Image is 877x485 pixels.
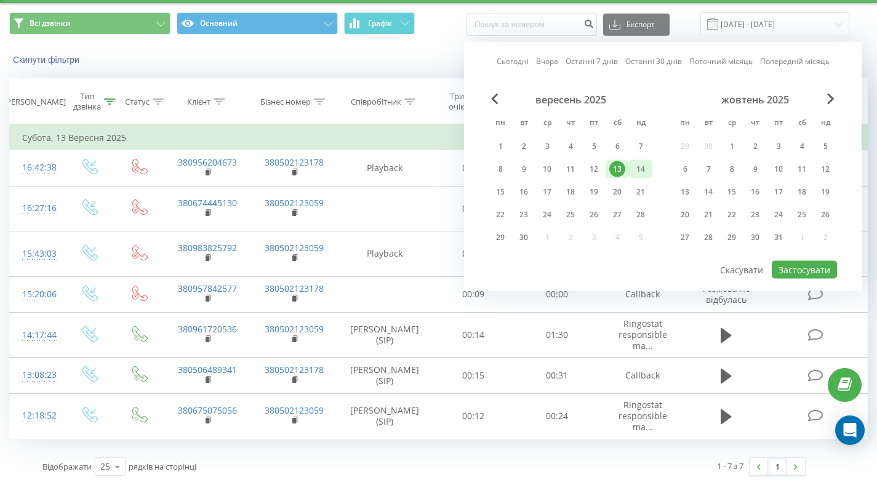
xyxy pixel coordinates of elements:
a: 380983825792 [178,242,237,254]
td: 00:07 [431,231,515,277]
div: 18 [794,184,810,200]
a: 380961720536 [178,323,237,335]
div: 8 [492,161,508,177]
div: чт 18 вер 2025 р. [559,183,582,201]
div: 2 [516,138,532,154]
div: пн 22 вер 2025 р. [489,206,512,224]
span: Ringostat responsible ma... [619,318,667,351]
td: 00:00 [515,276,599,312]
span: рядків на сторінці [129,461,196,472]
div: 31 [771,230,787,246]
div: сб 27 вер 2025 р. [606,206,629,224]
div: 16 [747,184,763,200]
div: пн 1 вер 2025 р. [489,137,512,156]
div: Статус [125,97,150,107]
a: Сьогодні [497,55,529,67]
a: 380506489341 [178,364,237,375]
abbr: субота [793,114,811,133]
div: 1 - 7 з 7 [717,460,743,472]
div: Клієнт [187,97,210,107]
div: чт 11 вер 2025 р. [559,160,582,178]
button: Графік [344,12,415,34]
div: 28 [633,207,649,223]
div: Тривалість очікування [443,91,498,112]
td: 00:09 [431,276,515,312]
abbr: середа [723,114,741,133]
div: 14:17:44 [22,323,51,347]
div: 17 [539,184,555,200]
div: 24 [771,207,787,223]
div: чт 23 жовт 2025 р. [743,206,767,224]
div: ср 17 вер 2025 р. [535,183,559,201]
div: вт 28 жовт 2025 р. [697,228,720,247]
div: 30 [747,230,763,246]
div: пн 6 жовт 2025 р. [673,160,697,178]
div: 26 [586,207,602,223]
div: 20 [609,184,625,200]
abbr: четвер [561,114,580,133]
div: 25 [794,207,810,223]
input: Пошук за номером [467,14,597,36]
div: пт 31 жовт 2025 р. [767,228,790,247]
span: Всі дзвінки [30,18,70,28]
div: пн 8 вер 2025 р. [489,160,512,178]
a: 380502123059 [265,242,324,254]
div: [PERSON_NAME] [4,97,66,107]
div: 19 [586,184,602,200]
a: Вчора [536,55,558,67]
div: 28 [700,230,716,246]
div: сб 4 жовт 2025 р. [790,137,814,156]
div: сб 13 вер 2025 р. [606,160,629,178]
abbr: неділя [631,114,650,133]
a: 1 [768,458,787,475]
div: сб 20 вер 2025 р. [606,183,629,201]
div: вт 7 жовт 2025 р. [697,160,720,178]
td: Callback [599,358,686,393]
div: пт 3 жовт 2025 р. [767,137,790,156]
div: 4 [794,138,810,154]
div: 13 [609,161,625,177]
abbr: вівторок [515,114,533,133]
div: 10 [771,161,787,177]
div: сб 25 жовт 2025 р. [790,206,814,224]
div: чт 16 жовт 2025 р. [743,183,767,201]
div: нд 14 вер 2025 р. [629,160,652,178]
div: пн 20 жовт 2025 р. [673,206,697,224]
div: 7 [700,161,716,177]
div: ср 3 вер 2025 р. [535,137,559,156]
div: 29 [492,230,508,246]
td: 00:14 [431,312,515,358]
div: вт 30 вер 2025 р. [512,228,535,247]
div: 19 [817,184,833,200]
a: Останні 7 днів [566,55,618,67]
td: [PERSON_NAME] (SIP) [338,358,431,393]
div: 20 [677,207,693,223]
div: чт 9 жовт 2025 р. [743,160,767,178]
abbr: середа [538,114,556,133]
abbr: понеділок [491,114,510,133]
button: Скасувати [713,261,770,279]
div: ср 1 жовт 2025 р. [720,137,743,156]
div: Open Intercom Messenger [835,415,865,445]
div: 10 [539,161,555,177]
div: пн 15 вер 2025 р. [489,183,512,201]
div: 24 [539,207,555,223]
div: Тип дзвінка [73,91,101,112]
abbr: п’ятниця [585,114,603,133]
a: 380502123059 [265,404,324,416]
span: Графік [368,19,392,28]
div: 14 [633,161,649,177]
abbr: неділя [816,114,835,133]
div: 9 [747,161,763,177]
div: пт 12 вер 2025 р. [582,160,606,178]
button: Скинути фільтри [9,54,86,65]
div: ср 29 жовт 2025 р. [720,228,743,247]
div: пн 27 жовт 2025 р. [673,228,697,247]
div: вт 16 вер 2025 р. [512,183,535,201]
div: 9 [516,161,532,177]
div: 8 [724,161,740,177]
div: 25 [100,460,110,473]
div: пт 10 жовт 2025 р. [767,160,790,178]
div: нд 21 вер 2025 р. [629,183,652,201]
div: вт 2 вер 2025 р. [512,137,535,156]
